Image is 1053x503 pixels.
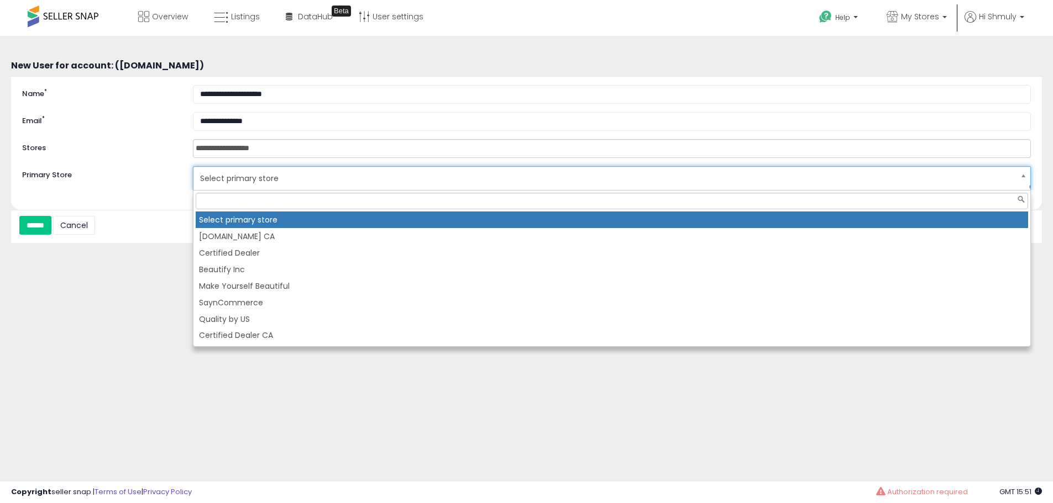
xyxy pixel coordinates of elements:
[196,311,1028,327] li: Quality by US
[999,486,1042,497] span: 2025-10-13 15:51 GMT
[196,327,1028,343] li: Certified Dealer CA
[196,278,1028,294] li: Make Yourself Beautiful
[11,61,1042,71] h3: New User for account: ([DOMAIN_NAME])
[196,261,1028,278] li: Beautify Inc
[810,2,869,36] a: Help
[332,6,351,17] div: Tooltip anchor
[298,11,333,22] span: DataHub
[979,11,1017,22] span: Hi Shmuly
[14,166,185,181] label: Primary Store
[196,343,1028,360] li: Cyber Deals CA
[819,10,832,24] i: Get Help
[14,85,185,99] label: Name
[11,486,51,497] strong: Copyright
[95,486,142,497] a: Terms of Use
[53,216,95,235] a: Cancel
[200,169,1009,188] span: Select primary store
[965,11,1024,36] a: Hi Shmuly
[231,11,260,22] span: Listings
[196,211,1028,228] li: Select primary store
[901,11,939,22] span: My Stores
[14,112,185,126] label: Email
[11,487,192,497] div: seller snap | |
[152,11,188,22] span: Overview
[196,245,1028,261] li: Certified Dealer
[196,294,1028,311] li: SaynCommerce
[196,228,1028,245] li: [DOMAIN_NAME] CA
[835,13,850,22] span: Help
[143,486,192,497] a: Privacy Policy
[14,139,185,153] label: Stores
[887,486,968,497] span: Authorization required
